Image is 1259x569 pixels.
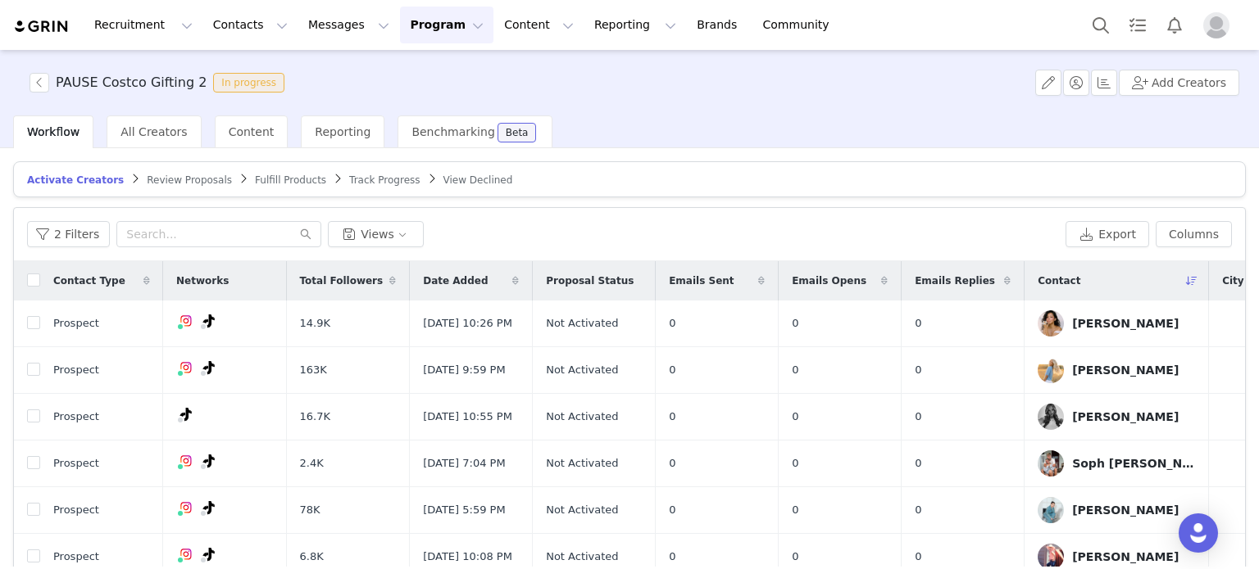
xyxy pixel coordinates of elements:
img: instagram.svg [180,454,193,467]
span: [DATE] 7:04 PM [423,455,505,472]
button: Reporting [584,7,686,43]
img: placeholder-profile.jpg [1203,12,1229,38]
a: [PERSON_NAME] [1038,357,1195,383]
span: Prospect [53,315,99,332]
span: 0 [792,362,798,378]
span: Contact Type [53,273,125,288]
div: Soph [PERSON_NAME] [1072,457,1195,470]
span: Reporting [315,125,370,138]
span: Review Proposals [147,174,232,186]
a: Soph [PERSON_NAME] [1038,450,1195,476]
span: 6.8K [300,549,324,565]
span: Networks [176,273,229,288]
i: icon: search [300,228,311,240]
span: Emails Opens [792,273,866,288]
span: Prospect [53,549,99,565]
span: Contact [1038,273,1080,288]
h3: PAUSE Costco Gifting 2 [56,73,207,93]
button: Columns [1156,221,1232,247]
span: 0 [915,315,921,332]
button: Program [400,7,493,43]
a: [PERSON_NAME] [1038,310,1195,336]
button: Profile [1193,12,1246,38]
span: 0 [669,455,675,472]
span: 0 [669,502,675,518]
span: Proposal Status [546,273,634,288]
span: 0 [792,455,798,472]
button: Messages [298,7,399,43]
button: Export [1066,221,1149,247]
a: Brands [687,7,752,43]
input: Search... [116,221,321,247]
img: 6bf8c1b4-542b-4a8a-a97b-cf138072566d.jpg [1038,450,1064,476]
span: [DATE] 10:26 PM [423,315,512,332]
img: 2094ab98-17ec-45a2-baf0-2bfadfff8c91.jpg [1038,357,1064,383]
div: [PERSON_NAME] [1072,504,1179,517]
span: 0 [792,549,798,565]
span: Emails Sent [669,273,734,288]
span: 0 [669,409,675,425]
a: [PERSON_NAME] [1038,404,1195,430]
span: 0 [669,315,675,332]
button: Add Creators [1119,70,1239,96]
div: [PERSON_NAME] [1072,317,1179,330]
span: 78K [300,502,320,518]
span: 2.4K [300,455,324,472]
img: instagram.svg [180,548,193,561]
span: [DATE] 5:59 PM [423,502,505,518]
span: 0 [792,409,798,425]
button: 2 Filters [27,221,110,247]
span: Not Activated [546,549,618,565]
span: 0 [915,549,921,565]
span: 163K [300,362,327,378]
span: 0 [915,409,921,425]
button: Content [494,7,584,43]
button: Views [328,221,424,247]
span: 0 [669,362,675,378]
img: 25b5b34c-a06b-4207-9e01-124db377ba20.jpg [1038,497,1064,523]
button: Recruitment [84,7,202,43]
span: Emails Replies [915,273,995,288]
img: instagram.svg [180,501,193,514]
img: 8c012f29-68c1-45d0-88d6-6dcd40af1858.jpg [1038,404,1064,430]
div: [PERSON_NAME] [1072,550,1179,563]
span: Activate Creators [27,174,124,186]
img: instagram.svg [180,314,193,327]
a: [PERSON_NAME] [1038,497,1195,523]
span: Benchmarking [411,125,494,138]
span: 0 [669,549,675,565]
span: City [1222,273,1243,288]
span: 0 [915,455,921,472]
span: [DATE] 9:59 PM [423,362,505,378]
span: [DATE] 10:08 PM [423,549,512,565]
span: 0 [792,502,798,518]
span: 0 [915,362,921,378]
span: Prospect [53,502,99,518]
img: grin logo [13,19,70,34]
span: Fulfill Products [255,174,326,186]
span: [object Object] [30,73,291,93]
button: Search [1083,7,1119,43]
span: [DATE] 10:55 PM [423,409,512,425]
div: [PERSON_NAME] [1072,410,1179,423]
button: Contacts [203,7,298,43]
span: Not Activated [546,362,618,378]
span: Prospect [53,362,99,378]
img: c9aca29c-210b-4016-ab27-fa5e8a189f99.jpg [1038,310,1064,336]
span: Total Followers [300,273,384,288]
div: Beta [506,128,529,138]
span: Not Activated [546,409,618,425]
span: All Creators [120,125,187,138]
a: Community [753,7,847,43]
span: Not Activated [546,502,618,518]
span: View Declined [443,174,513,186]
button: Notifications [1157,7,1193,43]
div: Open Intercom Messenger [1179,513,1218,553]
span: Date Added [423,273,488,288]
span: Workflow [27,125,80,138]
span: Track Progress [349,174,420,186]
div: [PERSON_NAME] [1072,364,1179,377]
span: Prospect [53,409,99,425]
img: instagram.svg [180,361,193,374]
